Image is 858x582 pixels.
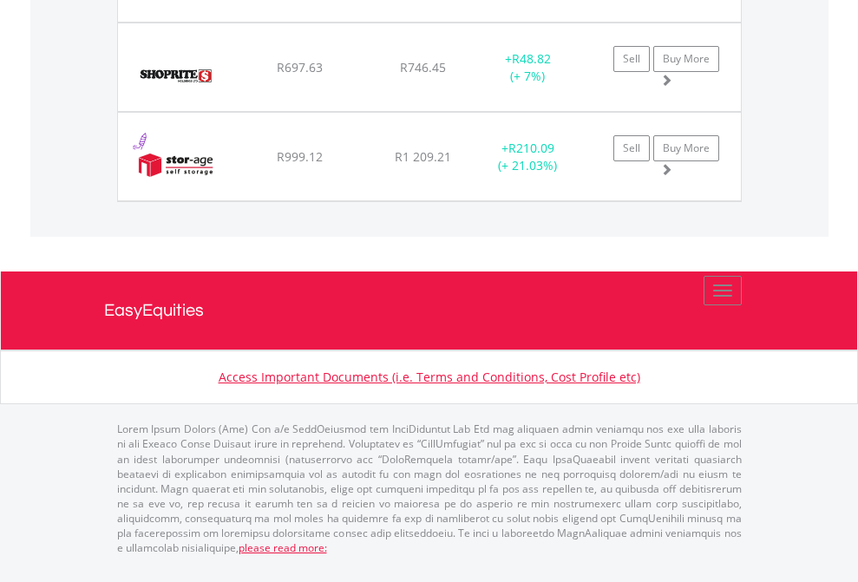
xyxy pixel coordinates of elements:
[474,140,582,174] div: + (+ 21.03%)
[400,59,446,75] span: R746.45
[653,135,719,161] a: Buy More
[104,271,755,350] a: EasyEquities
[395,148,451,165] span: R1 209.21
[239,540,327,555] a: please read more:
[127,45,225,107] img: EQU.ZA.SHP.png
[277,59,323,75] span: R697.63
[219,369,640,385] a: Access Important Documents (i.e. Terms and Conditions, Cost Profile etc)
[512,50,551,67] span: R48.82
[277,148,323,165] span: R999.12
[653,46,719,72] a: Buy More
[474,50,582,85] div: + (+ 7%)
[127,134,225,196] img: EQU.ZA.SSS.png
[613,135,650,161] a: Sell
[613,46,650,72] a: Sell
[508,140,554,156] span: R210.09
[117,422,742,555] p: Lorem Ipsum Dolors (Ame) Con a/e SeddOeiusmod tem InciDiduntut Lab Etd mag aliquaen admin veniamq...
